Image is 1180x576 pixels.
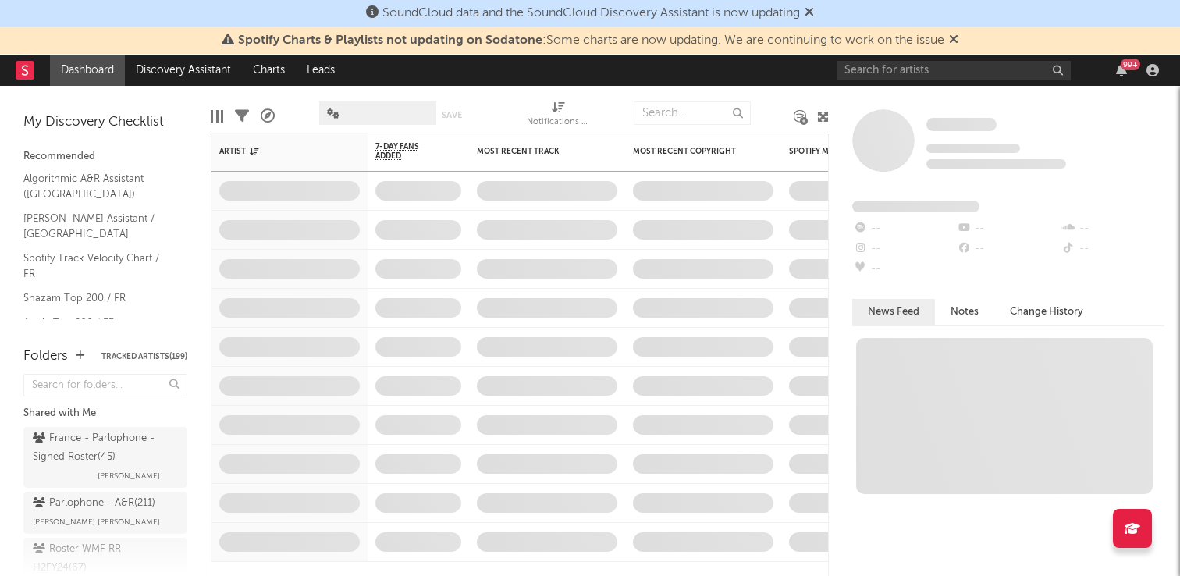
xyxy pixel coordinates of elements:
a: Parlophone - A&R(211)[PERSON_NAME] [PERSON_NAME] [23,492,187,534]
span: 7-Day Fans Added [375,142,438,161]
a: Apple Top 200 / FR [23,315,172,332]
div: Notifications (Artist) [527,113,589,132]
div: Spotify Monthly Listeners [789,147,906,156]
button: Tracked Artists(199) [101,353,187,361]
span: 0 fans last week [926,159,1066,169]
button: 99+ [1116,64,1127,76]
div: 99 + [1121,59,1140,70]
a: France - Parlophone - Signed Roster(45)[PERSON_NAME] [23,427,187,488]
div: Notifications (Artist) [527,94,589,139]
span: Some Artist [926,118,997,131]
span: : Some charts are now updating. We are continuing to work on the issue [238,34,944,47]
span: Fans Added by Platform [852,201,979,212]
div: Shared with Me [23,404,187,423]
input: Search... [634,101,751,125]
a: Shazam Top 200 / FR [23,290,172,307]
div: -- [852,239,956,259]
div: -- [1061,219,1164,239]
button: Notes [935,299,994,325]
span: Spotify Charts & Playlists not updating on Sodatone [238,34,542,47]
span: Dismiss [949,34,958,47]
div: -- [1061,239,1164,259]
span: [PERSON_NAME] [98,467,160,485]
input: Search for artists [837,61,1071,80]
span: Tracking Since: [DATE] [926,144,1020,153]
div: -- [852,219,956,239]
div: Folders [23,347,68,366]
div: -- [956,219,1060,239]
a: Algorithmic A&R Assistant ([GEOGRAPHIC_DATA]) [23,170,172,202]
button: Save [442,111,462,119]
div: My Discovery Checklist [23,113,187,132]
button: Change History [994,299,1099,325]
div: Edit Columns [211,94,223,139]
div: Filters [235,94,249,139]
a: Leads [296,55,346,86]
div: Most Recent Copyright [633,147,750,156]
div: -- [956,239,1060,259]
div: Parlophone - A&R ( 211 ) [33,494,155,513]
a: [PERSON_NAME] Assistant / [GEOGRAPHIC_DATA] [23,210,172,242]
a: Spotify Track Velocity Chart / FR [23,250,172,282]
a: Charts [242,55,296,86]
span: Dismiss [805,7,814,20]
div: A&R Pipeline [261,94,275,139]
input: Search for folders... [23,374,187,396]
div: -- [852,259,956,279]
div: Artist [219,147,336,156]
a: Some Artist [926,117,997,133]
div: Most Recent Track [477,147,594,156]
a: Discovery Assistant [125,55,242,86]
span: [PERSON_NAME] [PERSON_NAME] [33,513,160,532]
a: Dashboard [50,55,125,86]
div: Recommended [23,148,187,166]
div: France - Parlophone - Signed Roster ( 45 ) [33,429,174,467]
span: SoundCloud data and the SoundCloud Discovery Assistant is now updating [382,7,800,20]
button: News Feed [852,299,935,325]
